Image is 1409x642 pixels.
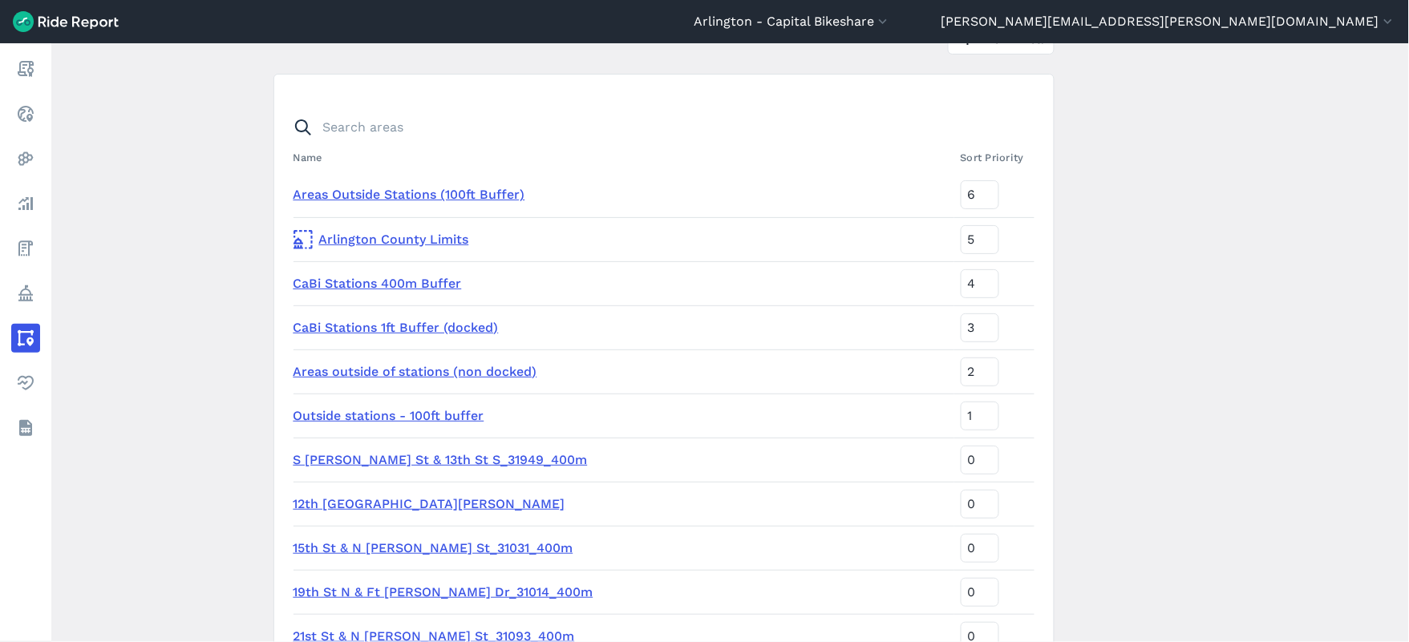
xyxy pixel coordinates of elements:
[294,452,588,467] a: S [PERSON_NAME] St & 13th St S_31949_400m
[294,584,593,600] a: 19th St N & Ft [PERSON_NAME] Dr_31014_400m
[294,187,525,202] a: Areas Outside Stations (100ft Buffer)
[11,55,40,83] a: Report
[294,496,565,511] a: 12th [GEOGRAPHIC_DATA][PERSON_NAME]
[294,142,954,173] th: Name
[954,142,1034,173] th: Sort Priority
[11,234,40,263] a: Fees
[294,320,499,335] a: CaBi Stations 1ft Buffer (docked)
[694,12,891,31] button: Arlington - Capital Bikeshare
[11,279,40,308] a: Policy
[11,414,40,442] a: Datasets
[11,189,40,218] a: Analyze
[294,364,537,379] a: Areas outside of stations (non docked)
[13,11,119,32] img: Ride Report
[294,276,462,291] a: CaBi Stations 400m Buffer
[294,230,948,249] a: Arlington County Limits
[11,324,40,353] a: Areas
[11,99,40,128] a: Realtime
[11,144,40,173] a: Heatmaps
[294,408,484,423] a: Outside stations - 100ft buffer
[294,540,573,555] a: 15th St & N [PERSON_NAME] St_31031_400m
[941,12,1396,31] button: [PERSON_NAME][EMAIL_ADDRESS][PERSON_NAME][DOMAIN_NAME]
[11,369,40,398] a: Health
[284,113,1025,142] input: Search areas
